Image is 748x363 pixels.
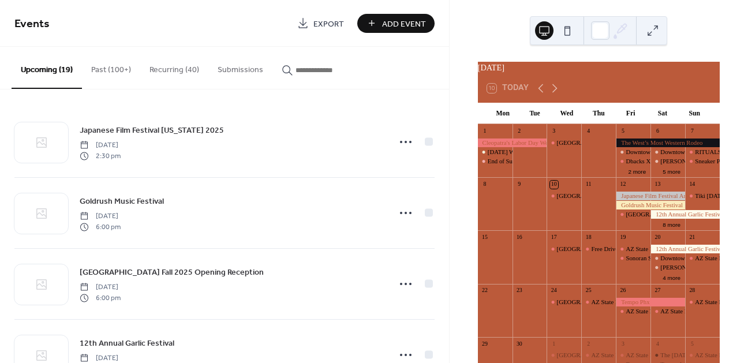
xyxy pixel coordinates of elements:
[585,340,593,348] div: 2
[481,340,489,348] div: 29
[557,192,697,200] div: [GEOGRAPHIC_DATA] - Pay What You Wish [DATE]
[616,245,650,253] div: AZ State Fair Opens
[80,267,264,279] span: [GEOGRAPHIC_DATA] Fall 2025 Opening Reception
[80,282,121,293] span: [DATE]
[80,151,121,161] span: 2:30 pm
[547,298,581,306] div: Phoenix Art Museum - Pay What You Wish Wednesday
[14,13,50,35] span: Events
[585,287,593,295] div: 25
[654,287,662,295] div: 27
[650,263,685,272] div: Gilbert Farmer's Market
[616,351,650,360] div: AZ State Fair
[688,181,696,189] div: 14
[616,148,650,156] div: Downtown's First Friday
[80,140,121,151] span: [DATE]
[685,148,720,156] div: RITUALS ~ A Tea Lounge Pop Up
[616,298,685,306] div: Tempo Phx
[515,181,523,189] div: 9
[592,298,626,306] div: AZ State Fair
[585,128,593,136] div: 4
[550,234,558,242] div: 17
[481,181,489,189] div: 8
[478,139,547,147] div: Cleopatra's Labor Day Weekend Pool Party
[551,103,582,125] div: Wed
[382,18,426,30] span: Add Event
[619,234,627,242] div: 19
[623,166,650,175] button: 2 more
[654,234,662,242] div: 20
[619,340,627,348] div: 3
[585,181,593,189] div: 11
[650,254,685,263] div: Downtown Chandler Farmer's Market
[80,196,164,208] span: Goldrush Music Festival
[557,139,697,147] div: [GEOGRAPHIC_DATA] - Pay What You Wish [DATE]
[646,103,678,125] div: Sat
[650,157,685,166] div: Gilbert Farmer's Market
[583,103,615,125] div: Thu
[616,192,685,200] div: Japanese Film Festival Arizona 2025
[515,340,523,348] div: 30
[695,298,729,306] div: AZ State Fair
[581,351,616,360] div: AZ State Fair
[658,219,685,229] button: 8 more
[550,128,558,136] div: 3
[289,14,353,33] a: Export
[557,298,697,306] div: [GEOGRAPHIC_DATA] - Pay What You Wish [DATE]
[592,351,626,360] div: AZ State Fair
[658,166,685,175] button: 5 more
[80,125,224,137] span: Japanese Film Festival [US_STATE] 2025
[660,263,730,272] div: [PERSON_NAME] Market
[650,210,720,219] div: 12th Annual Garlic Festival
[650,148,685,156] div: Downtown Chandler Farmer's Market
[547,351,581,360] div: Phoenix Art Museum - Pay What You Wish Wednesday
[660,307,694,316] div: AZ State Fair
[515,128,523,136] div: 2
[695,254,729,263] div: AZ State Fair
[619,287,627,295] div: 26
[660,351,730,360] div: The [DATE] Witch Summit
[547,245,581,253] div: Phoenix Art Museum - Pay What You Wish Wednesday
[80,211,121,222] span: [DATE]
[626,148,691,156] div: Downtown's First [DATE]
[654,181,662,189] div: 13
[557,245,697,253] div: [GEOGRAPHIC_DATA] - Pay What You Wish [DATE]
[80,124,224,137] a: Japanese Film Festival [US_STATE] 2025
[688,340,696,348] div: 5
[515,234,523,242] div: 16
[688,128,696,136] div: 7
[481,234,489,242] div: 15
[12,47,82,89] button: Upcoming (19)
[654,340,662,348] div: 4
[80,222,121,232] span: 6:00 pm
[685,351,720,360] div: AZ State Fair
[488,157,559,166] div: End of Summer White Party
[695,351,729,360] div: AZ State Fair
[616,307,650,316] div: AZ State Fair
[685,157,720,166] div: Sneaker Painting - Mill's Modern Social
[616,210,650,219] div: Mesa Arts Center Fall 2025 Opening Reception
[626,157,723,166] div: Dbacks X [PERSON_NAME] Concert
[658,272,685,282] button: 4 more
[557,351,697,360] div: [GEOGRAPHIC_DATA] - Pay What You Wish [DATE]
[82,47,140,88] button: Past (100+)
[650,351,685,360] div: The Halloween Witch Summit
[685,298,720,306] div: AZ State Fair
[519,103,551,125] div: Tue
[615,103,646,125] div: Fri
[547,192,581,200] div: Phoenix Art Museum - Pay What You Wish Wednesday
[488,148,627,156] div: [DATE] Weekend: Grill at the [GEOGRAPHIC_DATA]
[581,298,616,306] div: AZ State Fair
[313,18,344,30] span: Export
[80,194,164,208] a: Goldrush Music Festival
[80,293,121,303] span: 6:00 pm
[550,340,558,348] div: 1
[80,338,174,350] span: 12th Annual Garlic Festival
[550,287,558,295] div: 24
[650,245,720,253] div: 12th Annual Garlic Festival
[616,201,685,209] div: Goldrush Music Festival
[208,47,272,88] button: Submissions
[80,336,174,350] a: 12th Annual Garlic Festival
[660,157,730,166] div: [PERSON_NAME] Market
[515,287,523,295] div: 23
[550,181,558,189] div: 10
